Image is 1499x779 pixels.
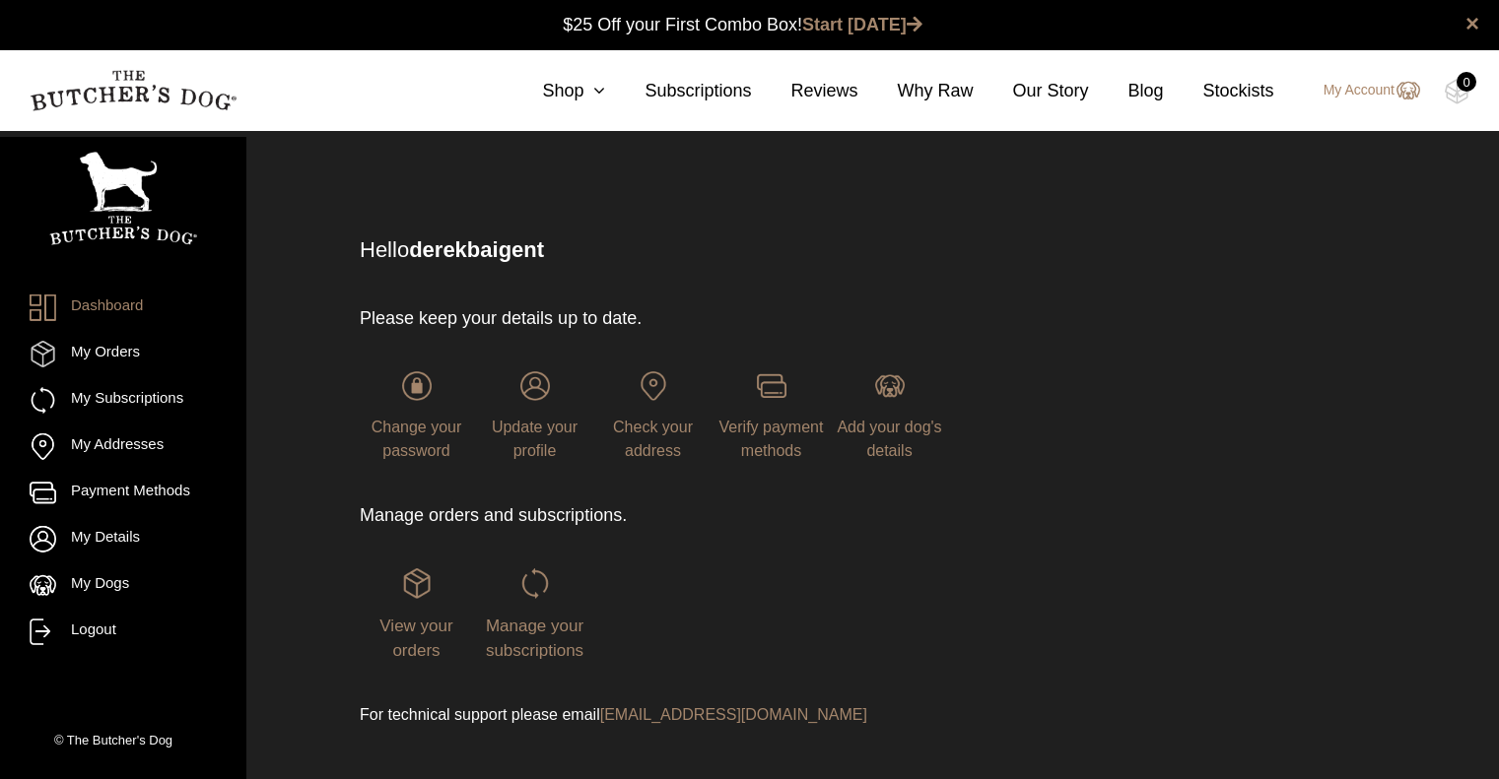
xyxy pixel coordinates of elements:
[520,371,550,401] img: login-TBD_Profile.png
[875,371,905,401] img: login-TBD_Dog.png
[372,419,462,459] span: Change your password
[833,371,946,459] a: Add your dog's details
[360,305,986,332] p: Please keep your details up to date.
[1089,78,1164,104] a: Blog
[402,371,432,401] img: login-TBD_Password.png
[486,617,583,661] span: Manage your subscriptions
[639,371,668,401] img: login-TBD_Address.png
[837,419,941,459] span: Add your dog's details
[360,371,473,459] a: Change your password
[49,152,197,245] img: TBD_Portrait_Logo_White.png
[30,618,217,645] a: Logout
[30,387,217,414] a: My Subscriptions
[613,419,693,459] span: Check your address
[30,572,217,599] a: My Dogs
[596,371,710,459] a: Check your address
[1445,79,1469,104] img: TBD_Cart-Empty.png
[478,568,591,659] a: Manage your subscriptions
[1164,78,1274,104] a: Stockists
[1457,72,1476,92] div: 0
[974,78,1089,104] a: Our Story
[751,78,857,104] a: Reviews
[1465,12,1479,35] a: close
[503,78,605,104] a: Shop
[715,371,828,459] a: Verify payment methods
[409,237,544,262] strong: derekbaigent
[492,419,578,459] span: Update your profile
[402,568,432,598] img: login-TBD_Orders.png
[30,526,217,552] a: My Details
[360,568,473,659] a: View your orders
[478,371,591,459] a: Update your profile
[600,706,867,723] a: [EMAIL_ADDRESS][DOMAIN_NAME]
[1304,79,1420,102] a: My Account
[757,371,786,401] img: login-TBD_Payments.png
[30,294,217,321] a: Dashboard
[379,617,452,661] span: View your orders
[802,15,922,34] a: Start [DATE]
[360,703,986,727] p: For technical support please email
[30,433,217,460] a: My Addresses
[360,502,986,529] p: Manage orders and subscriptions.
[605,78,751,104] a: Subscriptions
[360,233,1338,266] p: Hello
[30,341,217,367] a: My Orders
[30,480,217,506] a: Payment Methods
[520,568,550,598] img: login-TBD_Subscriptions.png
[719,419,824,459] span: Verify payment methods
[858,78,974,104] a: Why Raw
